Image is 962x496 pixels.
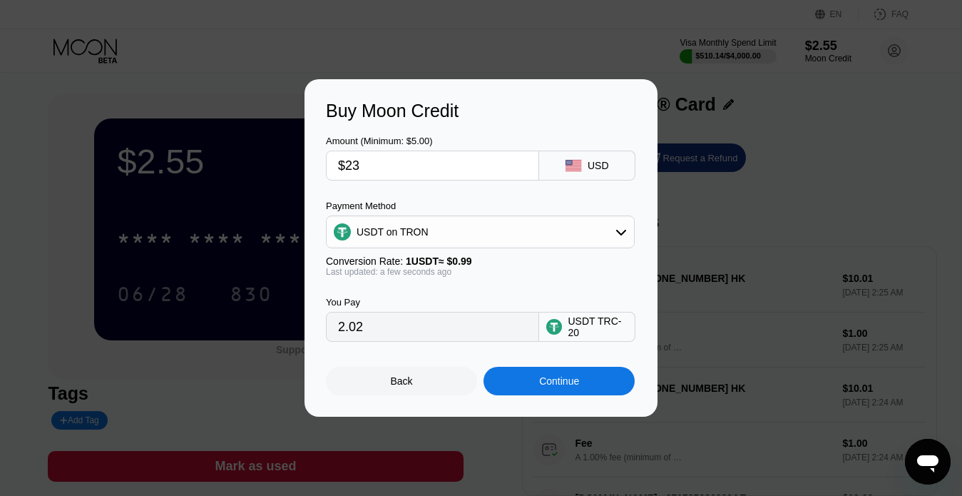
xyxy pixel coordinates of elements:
span: 1 USDT ≈ $0.99 [406,255,472,267]
div: Continue [483,367,635,395]
div: USD [588,160,609,171]
div: USDT on TRON [327,218,634,246]
div: Amount (Minimum: $5.00) [326,136,539,146]
div: Payment Method [326,201,635,211]
div: USDT TRC-20 [568,315,628,338]
div: USDT on TRON [357,226,429,238]
div: Conversion Rate: [326,255,635,267]
div: Last updated: a few seconds ago [326,267,635,277]
div: Back [326,367,477,395]
input: $0.00 [338,151,527,180]
div: Buy Moon Credit [326,101,636,121]
div: Back [391,375,413,387]
iframe: Кнопка запуска окна обмена сообщениями [905,439,951,485]
div: You Pay [326,297,539,308]
div: Continue [539,375,579,387]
